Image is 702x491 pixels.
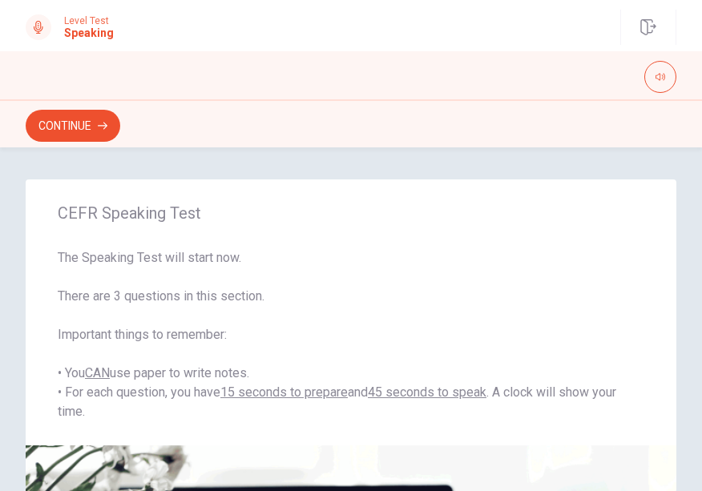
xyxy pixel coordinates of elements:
span: CEFR Speaking Test [58,203,644,223]
u: 15 seconds to prepare [220,384,348,400]
span: The Speaking Test will start now. There are 3 questions in this section. Important things to reme... [58,248,644,421]
h1: Speaking [64,26,114,39]
u: CAN [85,365,110,380]
u: 45 seconds to speak [368,384,486,400]
button: Continue [26,110,120,142]
span: Level Test [64,15,114,26]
